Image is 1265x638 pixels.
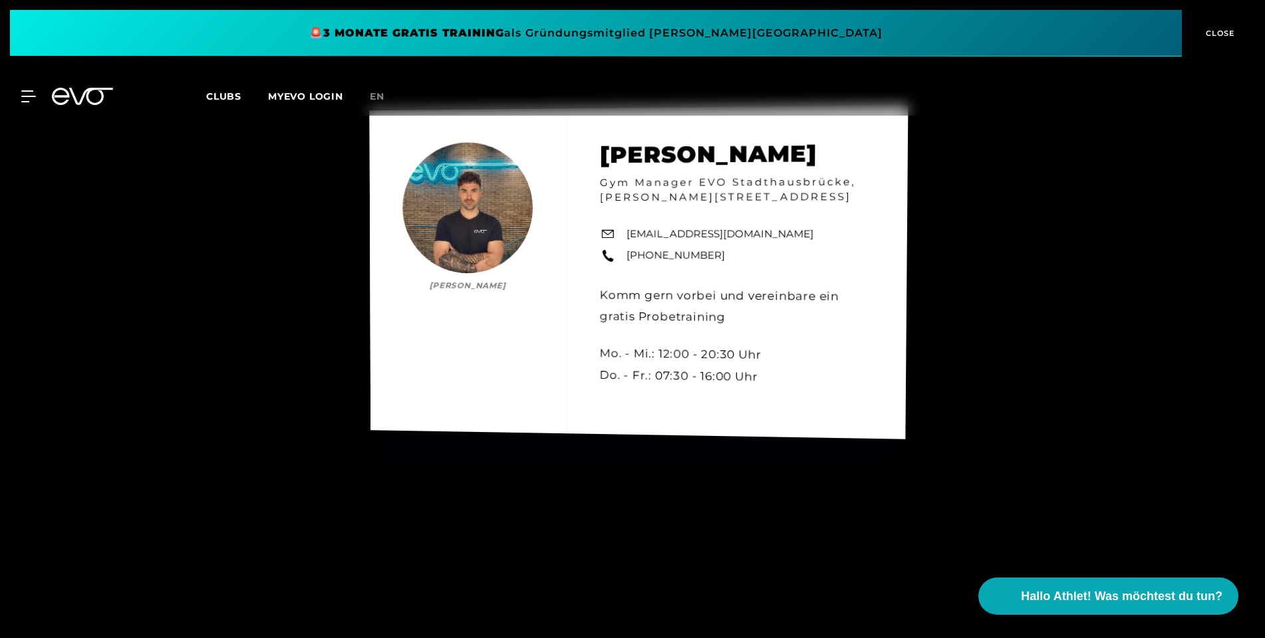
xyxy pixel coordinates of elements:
a: en [370,89,400,104]
span: Clubs [206,90,241,102]
button: CLOSE [1182,10,1255,56]
span: Hallo Athlet! Was möchtest du tun? [1021,587,1222,605]
a: MYEVO LOGIN [268,90,343,102]
a: [PHONE_NUMBER] [627,248,725,263]
span: en [370,90,384,102]
span: CLOSE [1202,27,1235,39]
a: Clubs [206,90,268,102]
button: Hallo Athlet! Was möchtest du tun? [978,578,1238,615]
a: [EMAIL_ADDRESS][DOMAIN_NAME] [627,227,814,242]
